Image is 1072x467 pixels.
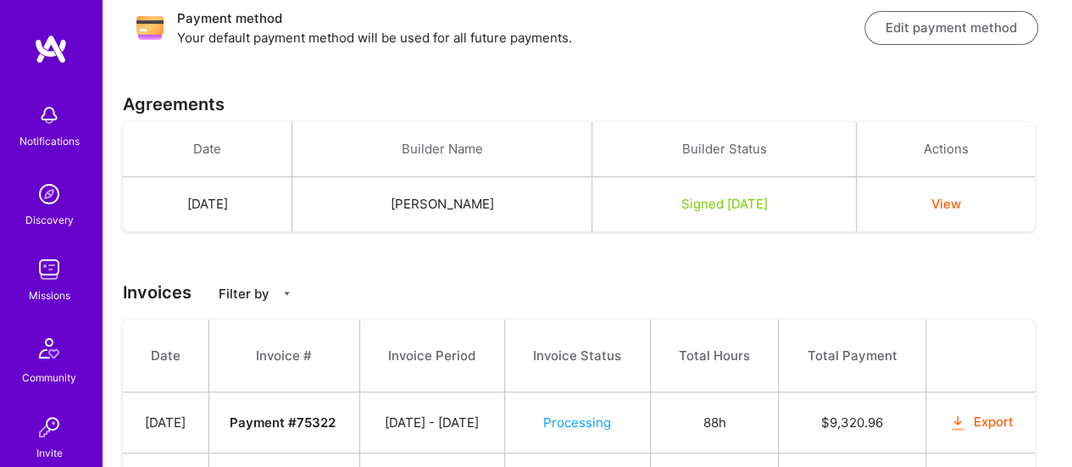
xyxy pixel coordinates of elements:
[504,320,650,392] th: Invoice Status
[123,177,292,232] td: [DATE]
[177,8,864,29] h3: Payment method
[208,320,359,392] th: Invoice #
[123,94,1052,114] h3: Agreements
[650,320,779,392] th: Total Hours
[177,29,864,47] p: Your default payment method will be used for all future payments.
[779,392,926,453] td: $ 9,320.96
[32,177,66,211] img: discovery
[292,122,592,177] th: Builder Name
[22,369,76,386] div: Community
[864,11,1038,45] button: Edit payment method
[32,410,66,444] img: Invite
[592,122,856,177] th: Builder Status
[36,444,63,462] div: Invite
[359,392,504,453] td: [DATE] - [DATE]
[32,253,66,286] img: teamwork
[19,132,80,150] div: Notifications
[32,98,66,132] img: bell
[123,392,208,453] td: [DATE]
[779,320,926,392] th: Total Payment
[947,414,967,433] i: icon OrangeDownload
[359,320,504,392] th: Invoice Period
[292,177,592,232] td: [PERSON_NAME]
[136,14,164,42] img: Payment method
[543,414,611,431] span: Processing
[29,286,70,304] div: Missions
[931,195,961,213] button: View
[123,282,1052,303] h3: Invoices
[613,195,836,213] div: Signed [DATE]
[29,328,69,369] img: Community
[219,285,269,303] p: Filter by
[34,34,68,64] img: logo
[230,414,336,431] strong: Payment # 75322
[281,288,292,299] i: icon CaretDown
[123,320,208,392] th: Date
[25,211,74,229] div: Discovery
[947,413,1014,432] button: Export
[650,392,779,453] td: 88h
[123,122,292,177] th: Date
[857,122,1035,177] th: Actions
